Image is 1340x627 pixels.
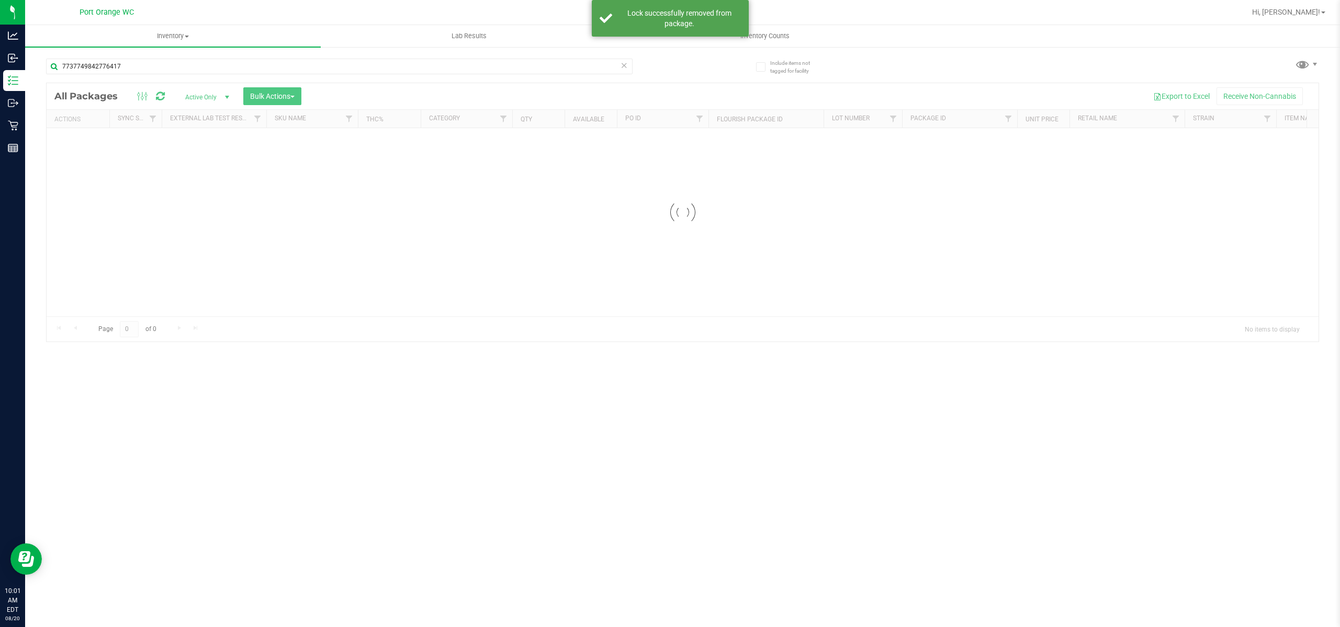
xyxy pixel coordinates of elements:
[8,120,18,131] inline-svg: Retail
[617,25,913,47] a: Inventory Counts
[8,143,18,153] inline-svg: Reports
[5,586,20,614] p: 10:01 AM EDT
[321,25,616,47] a: Lab Results
[8,30,18,41] inline-svg: Analytics
[25,31,321,41] span: Inventory
[8,75,18,86] inline-svg: Inventory
[726,31,804,41] span: Inventory Counts
[5,614,20,622] p: 08/20
[618,8,741,29] div: Lock successfully removed from package.
[46,59,633,74] input: Search Package ID, Item Name, SKU, Lot or Part Number...
[1252,8,1320,16] span: Hi, [PERSON_NAME]!
[770,59,823,75] span: Include items not tagged for facility
[621,59,628,72] span: Clear
[80,8,134,17] span: Port Orange WC
[8,98,18,108] inline-svg: Outbound
[25,25,321,47] a: Inventory
[10,543,42,575] iframe: Resource center
[437,31,501,41] span: Lab Results
[8,53,18,63] inline-svg: Inbound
